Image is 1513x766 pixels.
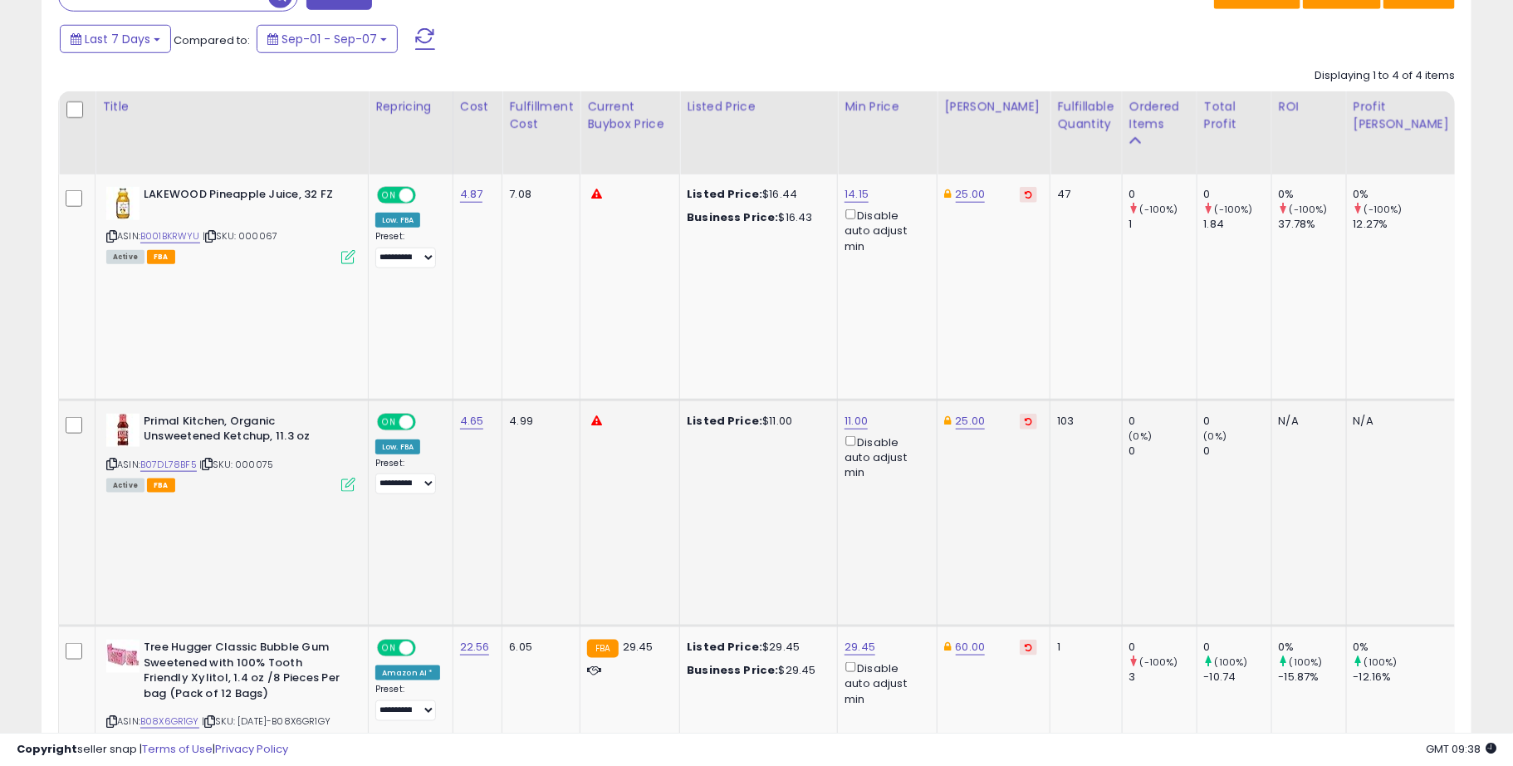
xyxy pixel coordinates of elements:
small: (-100%) [1215,203,1253,216]
div: 37.78% [1279,217,1346,232]
a: B001BKRWYU [140,229,200,243]
div: Preset: [375,684,440,721]
div: 0 [1129,640,1197,655]
span: Sep-01 - Sep-07 [282,31,377,47]
div: 0 [1129,444,1197,459]
span: OFF [414,415,440,429]
small: (-100%) [1364,203,1403,216]
div: [PERSON_NAME] [944,98,1043,115]
span: ON [379,189,399,203]
a: 14.15 [845,186,869,203]
div: 3 [1129,670,1197,685]
div: 1 [1057,640,1109,655]
a: Terms of Use [142,741,213,757]
span: OFF [414,641,440,656]
div: 47 [1057,187,1109,202]
span: ON [379,415,399,429]
div: ASIN: [106,414,355,491]
div: Repricing [375,98,446,115]
a: B08X6GR1GY [140,714,199,729]
b: LAKEWOOD Pineapple Juice, 32 FZ [144,187,345,207]
a: 25.00 [956,186,986,203]
div: Disable auto adjust min [845,206,924,254]
div: Listed Price [687,98,830,115]
div: -12.16% [1354,670,1459,685]
span: | SKU: [DATE]-B08X6GR1GY [202,714,331,728]
div: 0 [1204,187,1271,202]
div: Low. FBA [375,439,420,454]
div: 12.27% [1354,217,1459,232]
div: 0% [1279,640,1346,655]
b: Primal Kitchen, Organic Unsweetened Ketchup, 11.3 oz [144,414,345,449]
div: Ordered Items [1129,98,1190,133]
a: 4.87 [460,186,483,203]
div: 0% [1354,640,1459,655]
div: 0% [1354,187,1459,202]
div: N/A [1354,414,1447,429]
span: 2025-09-15 09:38 GMT [1426,741,1496,757]
small: (0%) [1204,430,1227,443]
div: 6.05 [509,640,567,655]
div: 0 [1204,640,1271,655]
div: -15.87% [1279,670,1346,685]
div: Displaying 1 to 4 of 4 items [1315,68,1455,84]
img: 41e783yWj1L._SL40_.jpg [106,187,140,220]
a: 60.00 [956,639,986,656]
div: 1 [1129,217,1197,232]
span: ON [379,641,399,656]
div: -10.74 [1204,670,1271,685]
small: (-100%) [1140,656,1178,669]
small: (-100%) [1290,203,1328,216]
b: Tree Hugger Classic Bubble Gum Sweetened with 100% Tooth Friendly Xylitol, 1.4 oz /8 Pieces Per b... [144,640,345,705]
a: Privacy Policy [215,741,288,757]
span: Compared to: [174,32,250,48]
b: Listed Price: [687,639,762,655]
span: Last 7 Days [85,31,150,47]
span: All listings currently available for purchase on Amazon [106,479,144,493]
button: Last 7 Days [60,25,171,53]
span: | SKU: 000067 [203,229,277,243]
div: $11.00 [687,414,825,429]
b: Business Price: [687,209,778,225]
div: $16.43 [687,210,825,225]
div: Low. FBA [375,213,420,228]
div: 1.84 [1204,217,1271,232]
div: 0% [1279,187,1346,202]
div: 4.99 [509,414,567,429]
div: ASIN: [106,187,355,263]
div: Disable auto adjust min [845,659,924,707]
div: Fulfillment Cost [509,98,573,133]
div: Current Buybox Price [587,98,673,133]
b: Listed Price: [687,413,762,429]
small: (100%) [1290,656,1323,669]
div: 7.08 [509,187,567,202]
span: | SKU: 000075 [199,458,273,471]
div: Cost [460,98,496,115]
div: 103 [1057,414,1109,429]
div: 0 [1204,444,1271,459]
span: 29.45 [623,639,654,655]
span: FBA [147,479,175,493]
div: Preset: [375,231,440,268]
b: Business Price: [687,662,778,678]
img: 41qrz9oOYNS._SL40_.jpg [106,640,140,673]
small: (0%) [1129,430,1153,443]
span: FBA [147,250,175,264]
a: 11.00 [845,413,868,430]
div: $29.45 [687,663,825,678]
small: (-100%) [1140,203,1178,216]
img: 41GXcfvur1L._SL40_.jpg [106,414,140,447]
div: seller snap | | [17,742,288,758]
span: All listings currently available for purchase on Amazon [106,250,144,264]
button: Sep-01 - Sep-07 [257,25,398,53]
div: $16.44 [687,187,825,202]
small: (100%) [1364,656,1398,669]
div: 0 [1129,187,1197,202]
div: $29.45 [687,640,825,655]
a: 25.00 [956,413,986,430]
div: Disable auto adjust min [845,433,924,481]
b: Listed Price: [687,186,762,202]
div: Total Profit [1204,98,1265,133]
div: ROI [1279,98,1339,115]
div: Amazon AI * [375,665,440,680]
